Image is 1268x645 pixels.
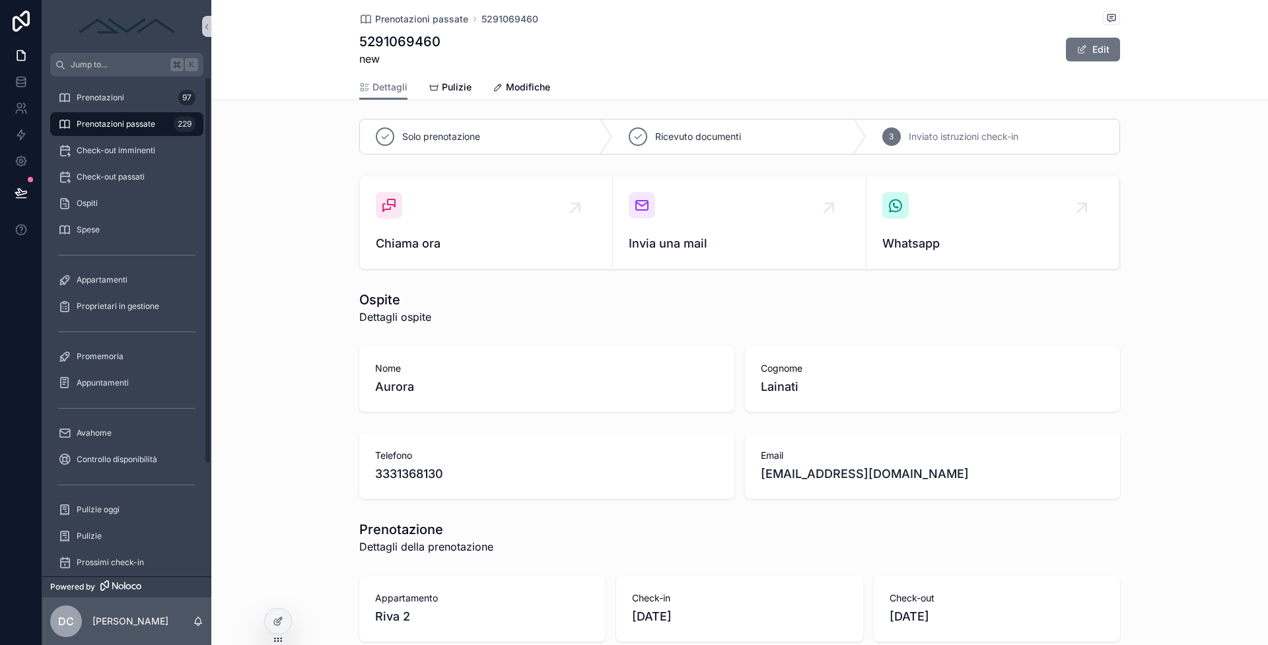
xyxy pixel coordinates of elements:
[359,290,431,309] h1: Ospite
[761,465,1104,483] span: [EMAIL_ADDRESS][DOMAIN_NAME]
[74,16,180,37] img: App logo
[77,224,100,235] span: Spese
[866,176,1119,269] a: Whatsapp
[77,531,102,541] span: Pulizie
[77,504,120,515] span: Pulizie oggi
[375,607,590,626] span: Riva 2
[50,498,203,522] a: Pulizie oggi
[890,607,1104,626] span: [DATE]
[375,362,719,375] span: Nome
[629,234,849,253] span: Invia una mail
[506,81,550,94] span: Modifiche
[178,90,195,106] div: 97
[50,294,203,318] a: Proprietari in gestione
[77,557,144,568] span: Prossimi check-in
[77,275,127,285] span: Appartamenti
[761,362,1104,375] span: Cognome
[613,176,866,269] a: Invia una mail
[50,112,203,136] a: Prenotazioni passate229
[909,130,1018,143] span: Inviato istruzioni check-in
[481,13,538,26] a: 5291069460
[77,198,98,209] span: Ospiti
[375,449,719,462] span: Telefono
[655,130,741,143] span: Ricevuto documenti
[359,539,493,555] span: Dettagli della prenotazione
[50,371,203,395] a: Appuntamenti
[77,454,157,465] span: Controllo disponibilità
[77,351,123,362] span: Promemoria
[493,75,550,102] a: Modifiche
[889,131,894,142] span: 3
[50,218,203,242] a: Spese
[50,53,203,77] button: Jump to...K
[359,75,407,100] a: Dettagli
[50,268,203,292] a: Appartamenti
[375,592,590,605] span: Appartamento
[890,592,1104,605] span: Check-out
[882,234,1103,253] span: Whatsapp
[77,172,145,182] span: Check-out passati
[359,13,468,26] a: Prenotazioni passate
[360,176,613,269] a: Chiama ora
[50,165,203,189] a: Check-out passati
[77,92,124,103] span: Prenotazioni
[375,378,719,396] span: Aurora
[442,81,472,94] span: Pulizie
[359,309,431,325] span: Dettagli ospite
[58,613,74,629] span: DC
[50,86,203,110] a: Prenotazioni97
[186,59,197,70] span: K
[92,615,168,628] p: [PERSON_NAME]
[632,607,847,626] span: [DATE]
[761,378,1104,396] span: Lainati
[375,13,468,26] span: Prenotazioni passate
[375,465,719,483] span: 3331368130
[77,378,129,388] span: Appuntamenti
[372,81,407,94] span: Dettagli
[1066,38,1120,61] button: Edit
[429,75,472,102] a: Pulizie
[77,145,155,156] span: Check-out imminenti
[50,191,203,215] a: Ospiti
[50,448,203,471] a: Controllo disponibilità
[359,51,440,67] span: new
[632,592,847,605] span: Check-in
[77,119,155,129] span: Prenotazioni passate
[77,428,112,438] span: Avahome
[77,301,159,312] span: Proprietari in gestione
[50,421,203,445] a: Avahome
[50,345,203,368] a: Promemoria
[42,77,211,576] div: scrollable content
[50,524,203,548] a: Pulizie
[359,32,440,51] h1: 5291069460
[359,520,493,539] h1: Prenotazione
[50,582,95,592] span: Powered by
[50,139,203,162] a: Check-out imminenti
[761,449,1104,462] span: Email
[376,234,596,253] span: Chiama ora
[174,116,195,132] div: 229
[71,59,165,70] span: Jump to...
[402,130,480,143] span: Solo prenotazione
[42,576,211,597] a: Powered by
[50,551,203,574] a: Prossimi check-in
